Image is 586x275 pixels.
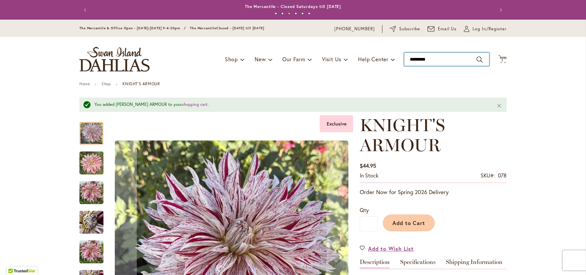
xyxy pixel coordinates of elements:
[360,245,414,252] a: Add to Wish List
[5,251,24,270] iframe: Launch Accessibility Center
[79,204,110,234] div: KNIGHT'S ARMOUR
[334,26,375,32] a: [PHONE_NUMBER]
[360,172,378,179] span: In stock
[67,204,115,240] img: KNIGHT'S ARMOUR
[399,26,420,32] span: Subscribe
[400,259,435,269] a: Specifications
[493,3,507,17] button: Next
[464,26,507,32] a: Log In/Register
[481,172,495,179] strong: SKU
[79,174,110,204] div: KNIGHTS ARMOUR
[390,26,420,32] a: Subscribe
[79,145,110,174] div: KNIGHTS ARMOUR
[94,102,487,108] div: You added [PERSON_NAME] ARMOUR to your .
[275,12,277,15] button: 1 of 6
[360,259,390,269] a: Description
[79,26,216,30] span: The Mercantile & Office Open - [DATE]-[DATE] 9-4:30pm / The Mercantile
[320,115,353,132] div: Exclusive
[79,115,110,145] div: KNIGHTS ARMOUR
[498,55,507,64] button: 1
[255,56,266,63] span: New
[245,4,341,9] a: The Mercantile - Closed Saturdays till [DATE]
[79,47,150,72] a: store logo
[216,26,264,30] span: Closed - [DATE] till [DATE]
[502,58,503,63] span: 1
[122,81,160,86] strong: KNIGHT'S ARMOUR
[427,26,457,32] a: Email Us
[368,245,414,252] span: Add to Wish List
[282,56,305,63] span: Our Farm
[446,259,503,269] a: Shipping Information
[360,188,507,196] p: Order Now for Spring 2026 Delivery
[383,214,435,231] button: Add to Cart
[79,151,103,175] img: KNIGHTS ARMOUR
[79,236,103,268] img: KNIGHT'S ARMOUR
[182,102,208,107] a: shopping cart
[322,56,341,63] span: Visit Us
[498,172,507,179] div: 078
[392,219,425,226] span: Add to Cart
[101,81,111,86] a: Shop
[225,56,238,63] span: Shop
[358,56,388,63] span: Help Center
[79,3,93,17] button: Previous
[295,12,297,15] button: 4 of 6
[79,81,90,86] a: Home
[360,206,369,213] span: Qty
[360,115,445,155] span: KNIGHT'S ARMOUR
[473,26,507,32] span: Log In/Register
[281,12,284,15] button: 2 of 6
[79,180,103,204] img: KNIGHTS ARMOUR
[438,26,457,32] span: Email Us
[360,172,378,179] div: Availability
[360,162,376,169] span: $44.95
[308,12,310,15] button: 6 of 6
[79,234,110,263] div: KNIGHT'S ARMOUR
[288,12,290,15] button: 3 of 6
[301,12,304,15] button: 5 of 6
